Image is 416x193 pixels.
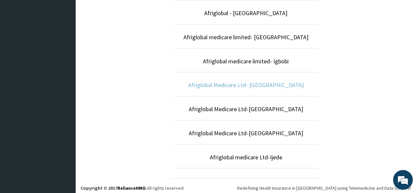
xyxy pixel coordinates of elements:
[203,57,289,65] a: Afriglobal medicare limited- Igbobi
[81,185,147,191] strong: Copyright © 2017 .
[189,105,303,113] a: Afriglobal Medicare Ltd-[GEOGRAPHIC_DATA]
[188,81,304,89] a: Afriglobal Medicare Ltd- [GEOGRAPHIC_DATA]
[189,129,303,137] a: Afriglobal Medicare Ltd-[GEOGRAPHIC_DATA]
[204,9,287,17] a: Afriglobal - [GEOGRAPHIC_DATA]
[237,185,411,191] div: Redefining Heath Insurance in [GEOGRAPHIC_DATA] using Telemedicine and Data Science!
[184,33,308,41] a: Afriglobal medicare limited- [GEOGRAPHIC_DATA]
[210,153,282,161] a: Afriglobal medicare Ltd-Ijede
[117,185,146,191] a: RelianceHMO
